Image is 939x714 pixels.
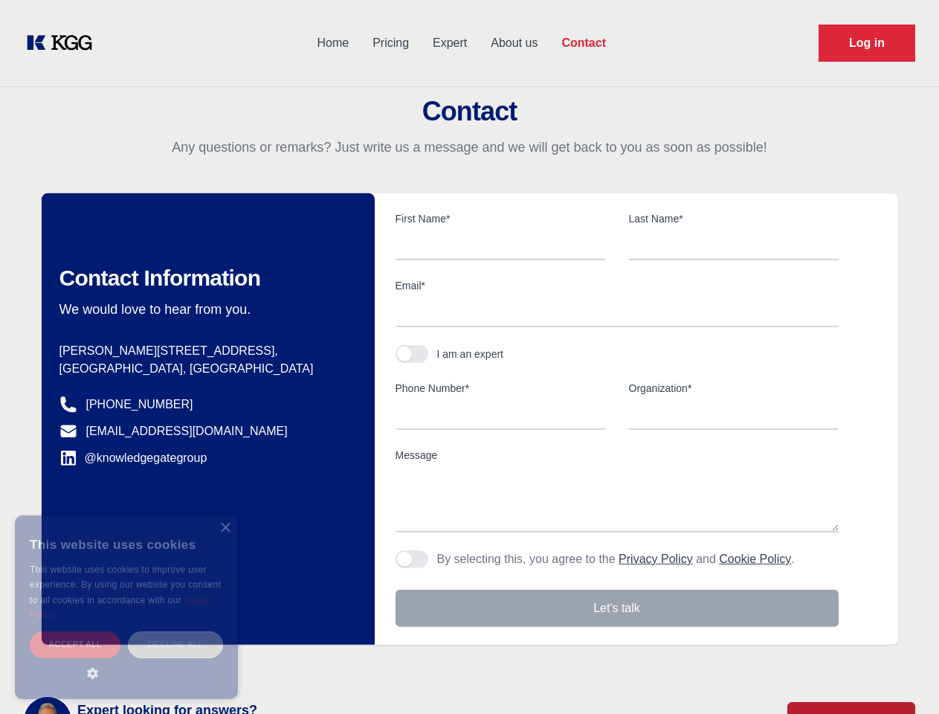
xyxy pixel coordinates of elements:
label: Phone Number* [396,381,605,396]
div: I am an expert [437,347,504,361]
label: Last Name* [629,211,839,226]
div: This website uses cookies [30,527,223,562]
a: Cookie Policy [30,596,211,620]
label: First Name* [396,211,605,226]
button: Let's talk [396,590,839,627]
a: @knowledgegategroup [59,449,207,467]
a: Home [305,24,361,62]
div: Accept all [30,631,120,657]
p: By selecting this, you agree to the and . [437,550,795,568]
a: [PHONE_NUMBER] [86,396,193,414]
a: Contact [549,24,618,62]
a: Privacy Policy [619,553,693,565]
div: Cookie settings [16,700,91,708]
a: Pricing [361,24,421,62]
span: This website uses cookies to improve user experience. By using our website you consent to all coo... [30,565,221,605]
h2: Contact [18,97,921,126]
a: Cookie Policy [719,553,791,565]
a: About us [479,24,549,62]
label: Message [396,448,839,463]
div: Decline all [128,631,223,657]
label: Organization* [629,381,839,396]
iframe: Chat Widget [865,643,939,714]
p: We would love to hear from you. [59,300,351,318]
label: Email* [396,278,839,293]
p: Any questions or remarks? Just write us a message and we will get back to you as soon as possible! [18,138,921,156]
h2: Contact Information [59,265,351,292]
p: [GEOGRAPHIC_DATA], [GEOGRAPHIC_DATA] [59,360,351,378]
p: [PERSON_NAME][STREET_ADDRESS], [59,342,351,360]
a: KOL Knowledge Platform: Talk to Key External Experts (KEE) [24,31,104,55]
a: Expert [421,24,479,62]
div: Close [219,523,230,534]
a: Request Demo [819,25,915,62]
a: [EMAIL_ADDRESS][DOMAIN_NAME] [86,422,288,440]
